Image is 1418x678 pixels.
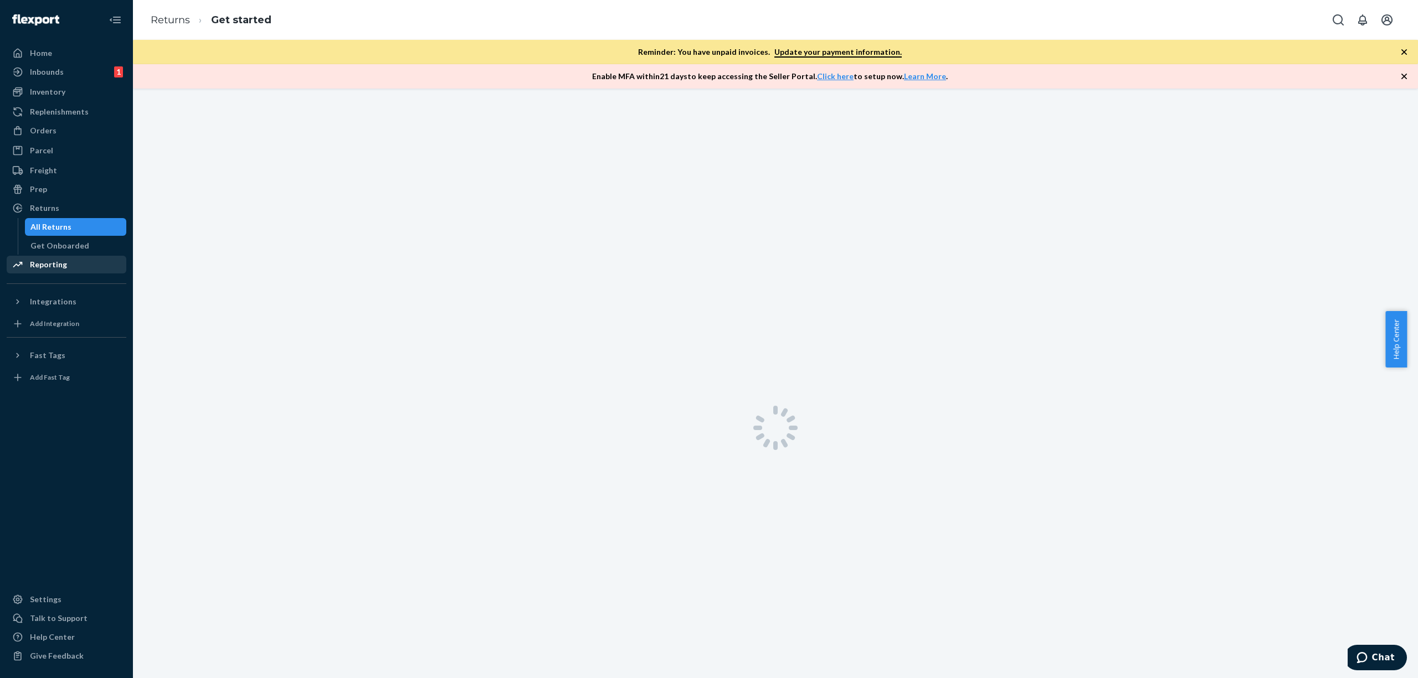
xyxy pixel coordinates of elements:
[7,628,126,646] a: Help Center
[25,237,127,255] a: Get Onboarded
[30,372,70,382] div: Add Fast Tag
[30,221,71,232] div: All Returns
[7,103,126,121] a: Replenishments
[7,180,126,198] a: Prep
[30,86,65,97] div: Inventory
[7,591,126,608] a: Settings
[25,218,127,236] a: All Returns
[142,4,280,37] ol: breadcrumbs
[7,162,126,179] a: Freight
[7,122,126,139] a: Orders
[30,48,52,59] div: Home
[7,256,126,273] a: Reporting
[30,145,53,156] div: Parcel
[104,9,126,31] button: Close Navigation
[30,240,89,251] div: Get Onboarded
[817,71,854,81] a: Click here
[30,319,79,328] div: Add Integration
[904,71,946,81] a: Learn More
[7,346,126,364] button: Fast Tags
[1327,9,1349,31] button: Open Search Box
[30,650,84,661] div: Give Feedback
[1348,645,1407,672] iframe: Opens a widget where you can chat to one of our agents
[7,63,126,81] a: Inbounds1
[7,199,126,217] a: Returns
[7,142,126,159] a: Parcel
[7,609,126,627] button: Talk to Support
[30,66,64,77] div: Inbounds
[7,315,126,333] a: Add Integration
[7,369,126,386] a: Add Fast Tag
[30,594,61,605] div: Settings
[30,203,59,214] div: Returns
[30,184,47,195] div: Prep
[7,44,126,62] a: Home
[7,647,126,665] button: Give Feedback
[30,613,88,624] div: Talk to Support
[30,106,89,117] div: Replenishments
[12,14,59,25] img: Flexport logo
[774,47,902,58] a: Update your payment information.
[151,14,190,26] a: Returns
[7,293,126,310] button: Integrations
[1385,311,1407,368] button: Help Center
[30,632,75,643] div: Help Center
[638,46,902,58] p: Reminder: You have unpaid invoices.
[30,350,65,361] div: Fast Tags
[30,165,57,176] div: Freight
[211,14,271,26] a: Get started
[114,66,123,77] div: 1
[592,71,948,82] p: Enable MFA within 21 days to keep accessing the Seller Portal. to setup now. .
[7,83,126,101] a: Inventory
[1352,9,1374,31] button: Open notifications
[30,296,76,307] div: Integrations
[1376,9,1398,31] button: Open account menu
[30,259,67,270] div: Reporting
[30,125,56,136] div: Orders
